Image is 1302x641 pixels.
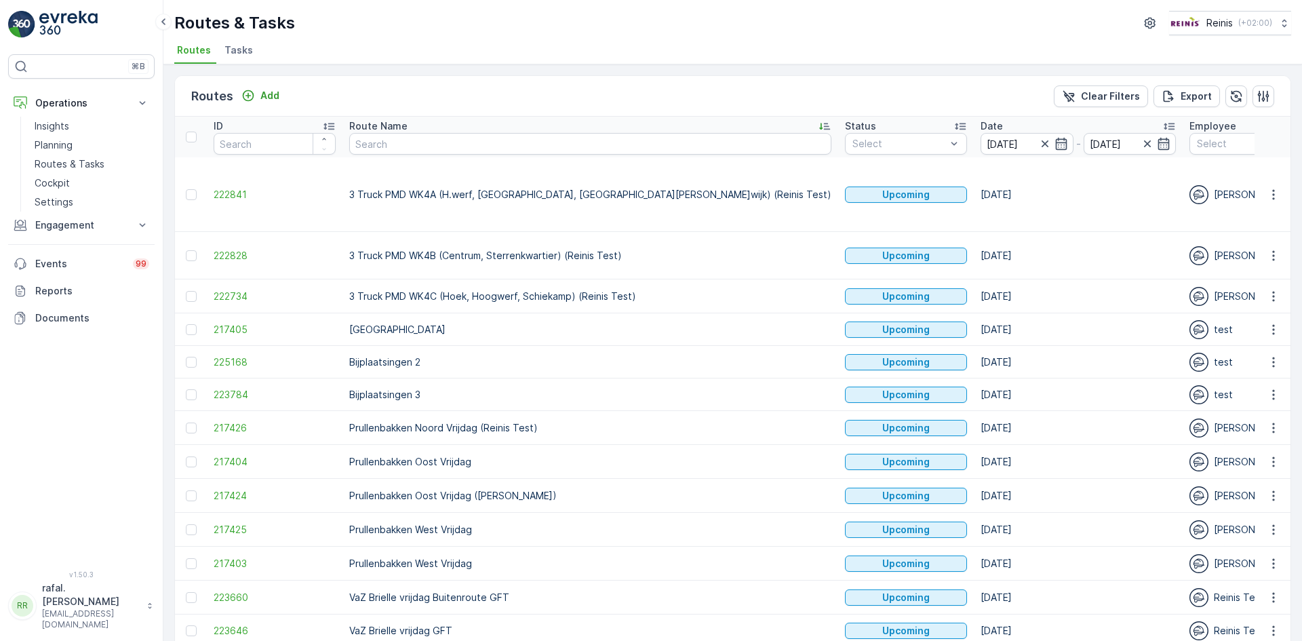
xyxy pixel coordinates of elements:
[186,625,197,636] div: Toggle Row Selected
[845,354,967,370] button: Upcoming
[8,305,155,332] a: Documents
[260,89,279,102] p: Add
[349,455,831,469] p: Prullenbakken Oost Vrijdag
[35,257,125,271] p: Events
[349,188,831,201] p: 3 Truck PMD WK4A (H.werf, [GEOGRAPHIC_DATA], [GEOGRAPHIC_DATA][PERSON_NAME]wijk) (Reinis Test)
[214,557,336,570] a: 217403
[349,290,831,303] p: 3 Truck PMD WK4C (Hoek, Hoogwerf, Schiekamp) (Reinis Test)
[1189,119,1236,133] p: Employee
[974,479,1183,513] td: [DATE]
[882,249,930,263] p: Upcoming
[224,43,253,57] span: Tasks
[214,624,336,638] span: 223646
[882,290,930,303] p: Upcoming
[186,558,197,569] div: Toggle Row Selected
[186,389,197,400] div: Toggle Row Selected
[186,423,197,433] div: Toggle Row Selected
[35,119,69,133] p: Insights
[1189,554,1208,573] img: svg%3e
[845,488,967,504] button: Upcoming
[8,212,155,239] button: Engagement
[882,421,930,435] p: Upcoming
[974,232,1183,279] td: [DATE]
[882,323,930,336] p: Upcoming
[42,608,140,630] p: [EMAIL_ADDRESS][DOMAIN_NAME]
[186,291,197,302] div: Toggle Row Selected
[42,581,140,608] p: rafal.[PERSON_NAME]
[1169,16,1201,31] img: Reinis-Logo-Vrijstaand_Tekengebied-1-copy2_aBO4n7j.png
[882,557,930,570] p: Upcoming
[1054,85,1148,107] button: Clear Filters
[1084,133,1177,155] input: dd/mm/yyyy
[845,454,967,470] button: Upcoming
[882,455,930,469] p: Upcoming
[1238,18,1272,28] p: ( +02:00 )
[186,457,197,467] div: Toggle Row Selected
[8,90,155,117] button: Operations
[882,591,930,604] p: Upcoming
[214,523,336,537] a: 217425
[1189,588,1208,607] img: svg%3e
[974,313,1183,346] td: [DATE]
[974,378,1183,411] td: [DATE]
[1189,486,1208,505] img: svg%3e
[1189,621,1208,640] img: svg%3e
[845,119,876,133] p: Status
[882,355,930,369] p: Upcoming
[349,624,831,638] p: VaZ Brielle vrijdag GFT
[35,157,104,171] p: Routes & Tasks
[1081,90,1140,103] p: Clear Filters
[214,249,336,263] a: 222828
[35,218,127,232] p: Engagement
[12,595,33,617] div: RR
[845,248,967,264] button: Upcoming
[845,288,967,305] button: Upcoming
[8,570,155,579] span: v 1.50.3
[1076,136,1081,152] p: -
[8,277,155,305] a: Reports
[214,421,336,435] a: 217426
[349,323,831,336] p: [GEOGRAPHIC_DATA]
[845,187,967,203] button: Upcoming
[214,489,336,503] a: 217424
[35,138,73,152] p: Planning
[35,176,70,190] p: Cockpit
[349,249,831,263] p: 3 Truck PMD WK4B (Centrum, Sterrenkwartier) (Reinis Test)
[1189,520,1208,539] img: svg%3e
[214,323,336,336] a: 217405
[974,279,1183,313] td: [DATE]
[214,591,336,604] a: 223660
[349,489,831,503] p: Prullenbakken Oost Vrijdag ([PERSON_NAME])
[132,61,145,72] p: ⌘B
[35,195,73,209] p: Settings
[8,11,35,38] img: logo
[981,133,1073,155] input: dd/mm/yyyy
[174,12,295,34] p: Routes & Tasks
[349,523,831,537] p: Prullenbakken West Vrijdag
[236,88,285,104] button: Add
[1189,320,1208,339] img: svg%3e
[1189,419,1208,438] img: svg%3e
[1189,353,1208,372] img: svg%3e
[214,388,336,402] span: 223784
[845,623,967,639] button: Upcoming
[186,250,197,261] div: Toggle Row Selected
[29,174,155,193] a: Cockpit
[35,284,149,298] p: Reports
[882,188,930,201] p: Upcoming
[349,421,831,435] p: Prullenbakken Noord Vrijdag (Reinis Test)
[214,290,336,303] span: 222734
[349,133,831,155] input: Search
[1197,137,1290,151] p: Select
[214,355,336,369] a: 225168
[1189,185,1208,204] img: svg%3e
[349,388,831,402] p: Bijplaatsingen 3
[8,581,155,630] button: RRrafal.[PERSON_NAME][EMAIL_ADDRESS][DOMAIN_NAME]
[882,489,930,503] p: Upcoming
[845,420,967,436] button: Upcoming
[214,119,223,133] p: ID
[1189,287,1208,306] img: svg%3e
